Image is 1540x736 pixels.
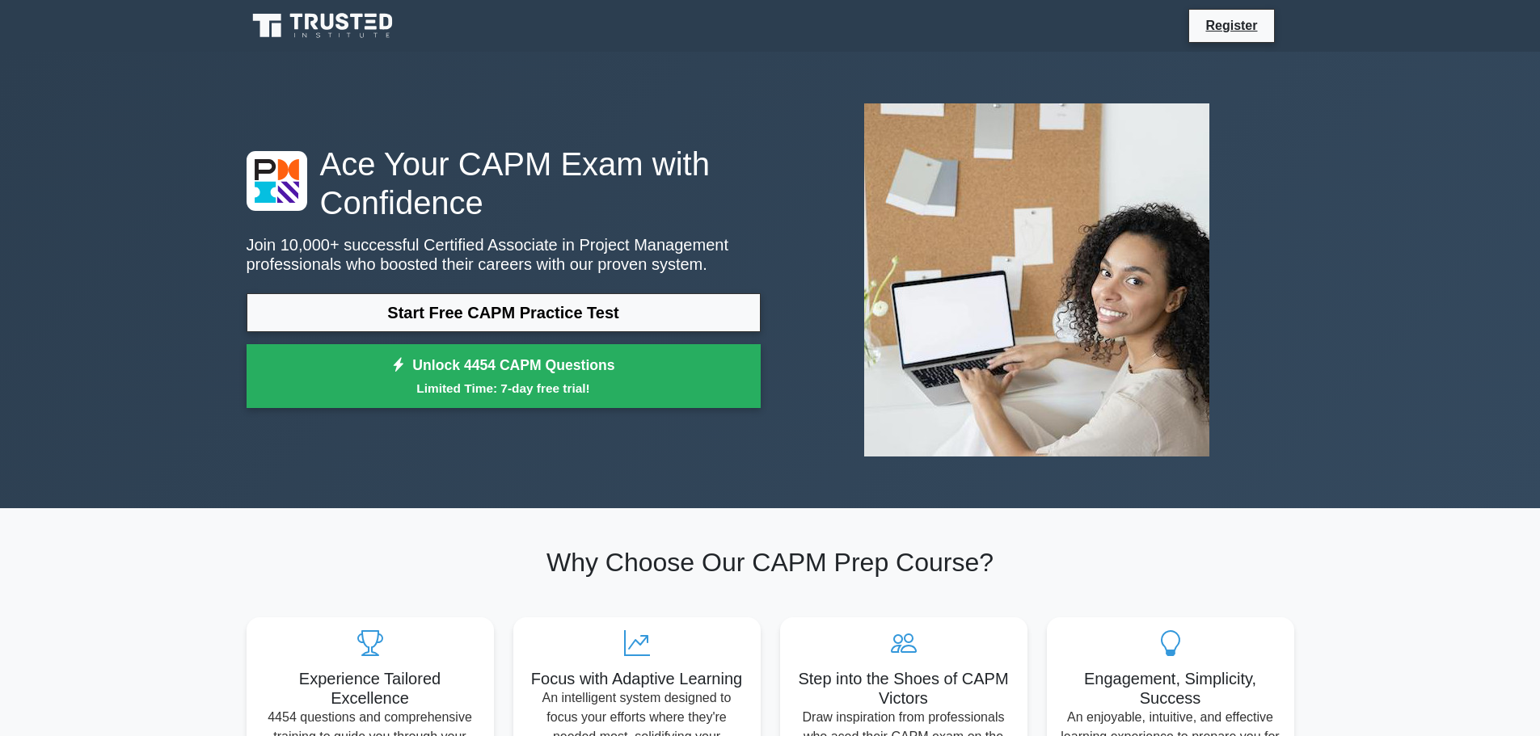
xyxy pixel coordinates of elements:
a: Start Free CAPM Practice Test [247,293,761,332]
a: Register [1196,15,1267,36]
a: Unlock 4454 CAPM QuestionsLimited Time: 7-day free trial! [247,344,761,409]
h5: Experience Tailored Excellence [259,669,481,708]
h1: Ace Your CAPM Exam with Confidence [247,145,761,222]
h2: Why Choose Our CAPM Prep Course? [247,547,1294,578]
h5: Step into the Shoes of CAPM Victors [793,669,1015,708]
h5: Focus with Adaptive Learning [526,669,748,688]
h5: Engagement, Simplicity, Success [1060,669,1281,708]
p: Join 10,000+ successful Certified Associate in Project Management professionals who boosted their... [247,235,761,274]
small: Limited Time: 7-day free trial! [267,379,740,397]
